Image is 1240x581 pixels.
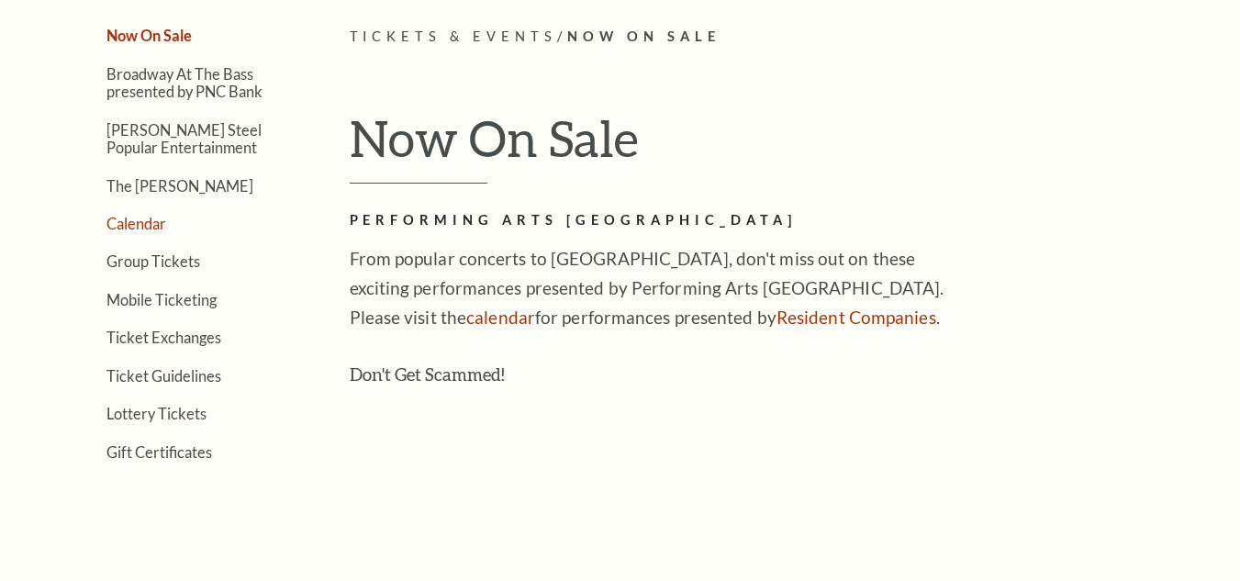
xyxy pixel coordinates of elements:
[106,121,262,156] a: [PERSON_NAME] Steel Popular Entertainment
[350,209,946,232] h2: Performing Arts [GEOGRAPHIC_DATA]
[106,329,221,346] a: Ticket Exchanges
[106,177,253,195] a: The [PERSON_NAME]
[350,360,946,389] h3: Don't Get Scammed!
[106,252,200,270] a: Group Tickets
[350,108,1190,184] h1: Now On Sale
[776,307,936,328] a: Resident Companies
[350,26,1190,49] p: /
[106,291,217,308] a: Mobile Ticketing
[567,28,721,44] span: Now On Sale
[350,244,946,332] p: From popular concerts to [GEOGRAPHIC_DATA], don't miss out on these exciting performances present...
[106,65,263,100] a: Broadway At The Bass presented by PNC Bank
[106,27,192,44] a: Now On Sale
[350,28,558,44] span: Tickets & Events
[106,367,221,385] a: Ticket Guidelines
[106,405,207,422] a: Lottery Tickets
[466,307,535,328] a: calendar
[106,443,212,461] a: Gift Certificates
[106,215,166,232] a: Calendar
